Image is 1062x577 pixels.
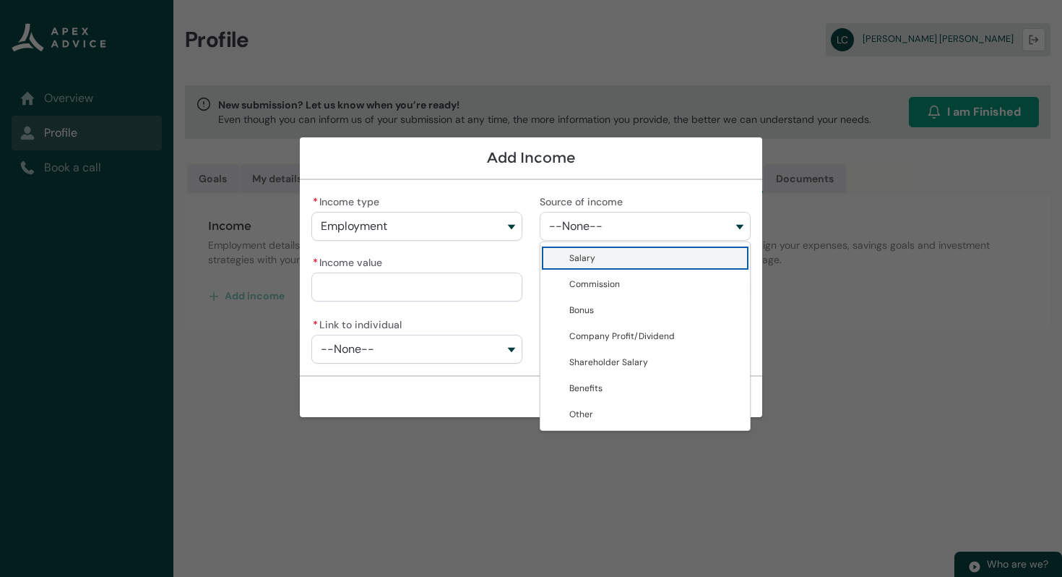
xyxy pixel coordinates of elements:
label: Source of income [540,192,629,209]
span: Commission [569,278,620,290]
abbr: required [313,318,318,331]
label: Link to individual [311,315,407,332]
span: Salary [569,252,595,264]
div: Source of income [540,242,751,431]
abbr: required [313,256,318,269]
h1: Add Income [311,149,751,167]
label: Income value [311,252,388,270]
label: Income type [311,192,385,209]
span: Bonus [569,304,594,316]
span: --None-- [549,220,603,233]
span: Shareholder Salary [569,356,648,368]
abbr: required [313,195,318,208]
span: Company Profit/Dividend [569,330,675,342]
span: --None-- [321,343,374,356]
button: Link to individual [311,335,522,364]
button: Source of income [540,212,751,241]
span: Employment [321,220,387,233]
button: Income type [311,212,522,241]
